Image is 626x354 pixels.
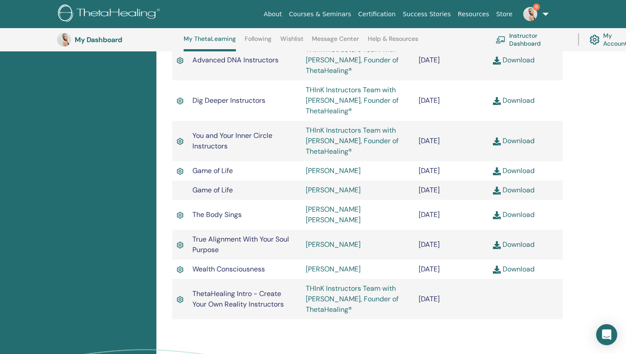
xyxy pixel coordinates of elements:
[192,185,233,195] span: Game of Life
[306,166,361,175] a: [PERSON_NAME]
[177,265,184,275] img: Active Certificate
[192,235,289,254] span: True Alignment With Your Soul Purpose
[245,35,271,49] a: Following
[177,137,184,146] img: Active Certificate
[493,6,516,22] a: Store
[192,289,284,309] span: ThetaHealing Intro - Create Your Own Reality Instructors
[493,187,501,195] img: download.svg
[286,6,355,22] a: Courses & Seminars
[306,45,398,75] a: THInK Instructors Team with [PERSON_NAME], Founder of ThetaHealing®
[493,55,535,65] a: Download
[306,126,398,156] a: THInK Instructors Team with [PERSON_NAME], Founder of ThetaHealing®
[493,137,501,145] img: download.svg
[306,240,361,249] a: [PERSON_NAME]
[493,264,535,274] a: Download
[177,295,184,304] img: Active Certificate
[177,240,184,250] img: Active Certificate
[306,185,361,195] a: [PERSON_NAME]
[493,240,535,249] a: Download
[493,166,535,175] a: Download
[414,161,488,181] td: [DATE]
[306,264,361,274] a: [PERSON_NAME]
[493,136,535,145] a: Download
[493,241,501,249] img: download.svg
[496,30,568,49] a: Instructor Dashboard
[306,284,398,314] a: THInK Instructors Team with [PERSON_NAME], Founder of ThetaHealing®
[493,167,501,175] img: download.svg
[192,55,279,65] span: Advanced DNA Instructors
[493,96,535,105] a: Download
[523,7,537,21] img: default.jpg
[590,33,600,47] img: cog.svg
[58,4,163,24] img: logo.png
[596,324,617,345] div: Open Intercom Messenger
[493,57,501,65] img: download.svg
[192,166,233,175] span: Game of Life
[454,6,493,22] a: Resources
[414,181,488,200] td: [DATE]
[280,35,304,49] a: Wishlist
[414,121,488,161] td: [DATE]
[414,230,488,260] td: [DATE]
[355,6,399,22] a: Certification
[493,211,501,219] img: download.svg
[493,185,535,195] a: Download
[493,266,501,274] img: download.svg
[306,205,361,224] a: [PERSON_NAME] [PERSON_NAME]
[57,33,71,47] img: default.jpg
[493,97,501,105] img: download.svg
[192,210,242,219] span: The Body Sings
[414,279,488,319] td: [DATE]
[177,210,184,220] img: Active Certificate
[75,36,163,44] h3: My Dashboard
[414,260,488,279] td: [DATE]
[192,131,272,151] span: You and Your Inner Circle Instructors
[493,210,535,219] a: Download
[312,35,359,49] a: Message Center
[177,56,184,65] img: Active Certificate
[184,35,236,51] a: My ThetaLearning
[192,264,265,274] span: Wealth Consciousness
[177,96,184,106] img: Active Certificate
[368,35,418,49] a: Help & Resources
[192,96,265,105] span: Dig Deeper Instructors
[533,4,540,11] span: 6
[414,40,488,80] td: [DATE]
[496,36,506,43] img: chalkboard-teacher.svg
[260,6,285,22] a: About
[414,200,488,230] td: [DATE]
[414,80,488,121] td: [DATE]
[399,6,454,22] a: Success Stories
[177,166,184,176] img: Active Certificate
[306,85,398,116] a: THInK Instructors Team with [PERSON_NAME], Founder of ThetaHealing®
